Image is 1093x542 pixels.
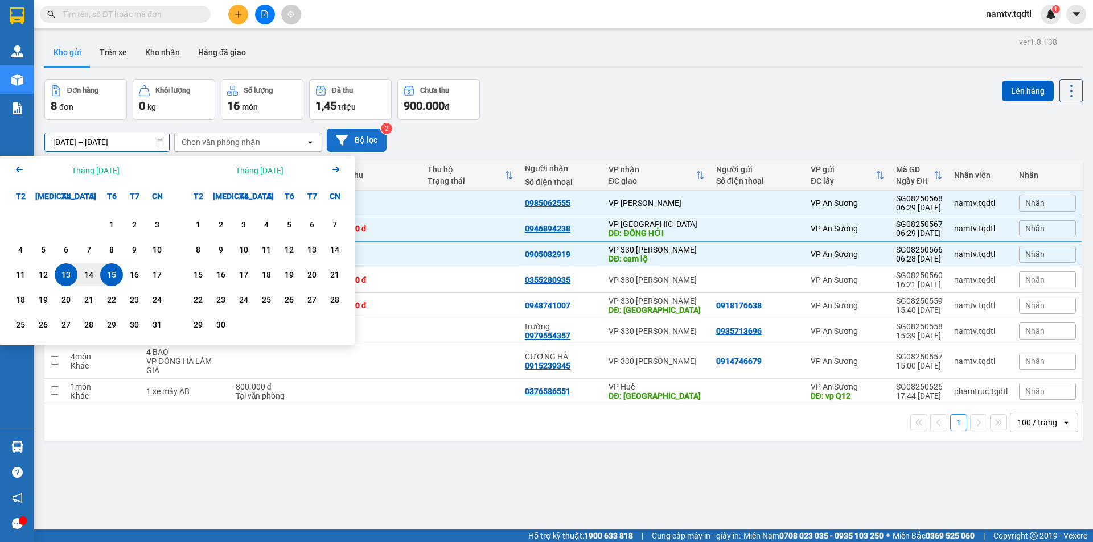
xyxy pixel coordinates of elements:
div: VP 330 [PERSON_NAME] [609,245,704,254]
div: Choose Thứ Năm, tháng 08 21 2025. It's available. [77,288,100,311]
div: 6 [304,218,320,231]
div: 500.000 đ [330,224,416,233]
button: 1 [950,414,967,431]
div: 1 xe máy AB [146,387,224,396]
div: namtv.tqdtl [954,301,1008,310]
div: Số lượng [244,86,273,94]
div: Người gửi [716,165,799,174]
div: 7 [327,218,343,231]
svg: open [1062,418,1071,427]
span: Miền Bắc [893,529,975,542]
div: VP ĐÔNG HÀ LÀM GIÁ [146,357,224,375]
div: Khác [71,391,135,400]
div: Choose Thứ Sáu, tháng 09 19 2025. It's available. [278,263,301,286]
span: Hỗ trợ kỹ thuật: [528,529,633,542]
div: VP 330 [PERSON_NAME] [609,275,704,284]
div: namtv.tqdtl [954,326,1008,336]
span: search [47,10,55,18]
div: SG08250560 [896,271,943,280]
div: 1 món [71,382,135,391]
button: aim [281,5,301,24]
div: 0918176638 [716,301,762,310]
div: 2 [213,218,229,231]
div: 5 [35,243,51,256]
div: 19 [35,293,51,307]
div: Choose Thứ Năm, tháng 09 11 2025. It's available. [255,238,278,261]
div: Người nhận [525,164,597,173]
div: VP nhận [609,165,695,174]
div: Khối lượng [155,86,190,94]
div: 06:28 [DATE] [896,254,943,263]
div: Choose Thứ Tư, tháng 08 27 2025. It's available. [55,313,77,336]
div: 300.000 đ [330,301,416,310]
div: Choose Thứ Năm, tháng 09 4 2025. It's available. [255,213,278,236]
img: solution-icon [11,102,23,114]
div: Choose Thứ Hai, tháng 09 29 2025. It's available. [187,313,209,336]
div: VP [GEOGRAPHIC_DATA] [609,220,704,229]
div: Chưa thu [420,86,449,94]
div: namtv.tqdtl [954,250,1008,259]
div: 26 [35,318,51,332]
div: Choose Chủ Nhật, tháng 09 14 2025. It's available. [323,238,346,261]
span: aim [287,10,295,18]
span: file-add [261,10,269,18]
span: namtv.tqdtl [977,7,1041,21]
div: 31 [149,318,165,332]
div: Choose Chủ Nhật, tháng 08 31 2025. It's available. [146,313,169,336]
div: T7 [301,185,323,208]
svg: open [306,138,315,147]
img: logo-vxr [10,7,24,24]
div: Choose Thứ Ba, tháng 09 9 2025. It's available. [209,238,232,261]
div: Đơn hàng [67,86,98,94]
div: Choose Chủ Nhật, tháng 08 17 2025. It's available. [146,263,169,286]
th: Toggle SortBy [805,160,890,191]
div: VP An Sương [811,326,885,336]
div: CƯƠNG HÀ [525,352,597,361]
div: 1 [104,218,120,231]
div: 0915239345 [525,361,570,370]
div: [MEDICAL_DATA] [209,185,232,208]
div: Choose Chủ Nhật, tháng 08 10 2025. It's available. [146,238,169,261]
span: plus [235,10,243,18]
div: T5 [255,185,278,208]
div: Choose Thứ Hai, tháng 09 8 2025. It's available. [187,238,209,261]
div: Choose Chủ Nhật, tháng 09 7 2025. It's available. [323,213,346,236]
span: Nhãn [1025,387,1045,396]
span: Nhãn [1025,224,1045,233]
div: Choose Thứ Ba, tháng 08 12 2025. It's available. [32,263,55,286]
div: T7 [123,185,146,208]
div: Choose Thứ Năm, tháng 08 28 2025. It's available. [77,313,100,336]
span: món [242,102,258,111]
div: VP An Sương [811,301,885,310]
div: Đã thu [332,86,353,94]
div: Choose Thứ Ba, tháng 08 19 2025. It's available. [32,288,55,311]
button: Trên xe [91,39,136,66]
div: 0905082919 [525,250,570,259]
button: Kho gửi [44,39,91,66]
button: file-add [255,5,275,24]
div: 25 [13,318,28,332]
div: 17 [236,268,252,282]
div: Choose Thứ Tư, tháng 08 6 2025. It's available. [55,238,77,261]
div: 15:39 [DATE] [896,331,943,340]
div: Choose Thứ Hai, tháng 09 22 2025. It's available. [187,288,209,311]
div: SG08250558 [896,322,943,331]
span: 0 [139,99,145,113]
div: 30 [126,318,142,332]
div: Chọn văn phòng nhận [182,136,260,148]
div: 20 [58,293,74,307]
div: 4 [13,243,28,256]
div: Trạng thái [428,176,504,185]
div: Nhân viên [954,171,1008,180]
div: 28 [327,293,343,307]
div: namtv.tqdtl [954,224,1008,233]
div: Choose Chủ Nhật, tháng 08 3 2025. It's available. [146,213,169,236]
div: 18 [13,293,28,307]
div: Choose Thứ Bảy, tháng 09 27 2025. It's available. [301,288,323,311]
button: Lên hàng [1002,81,1054,101]
div: 06:29 [DATE] [896,203,943,212]
div: Thu hộ [428,165,504,174]
div: Choose Thứ Tư, tháng 09 17 2025. It's available. [232,263,255,286]
div: 14 [81,268,97,282]
div: 10 [149,243,165,256]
